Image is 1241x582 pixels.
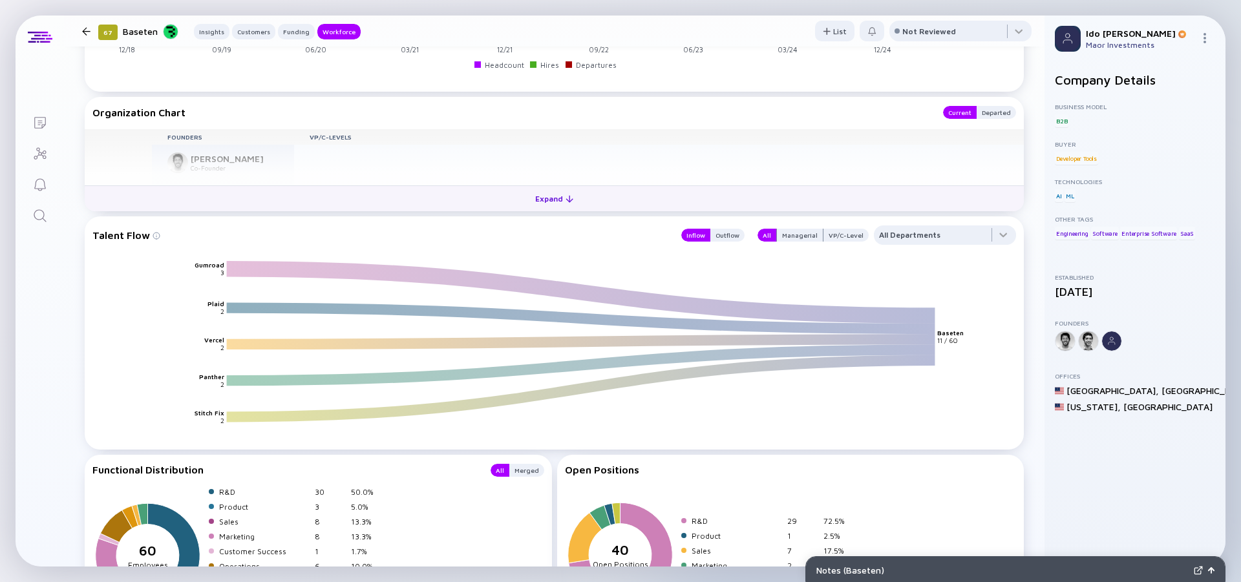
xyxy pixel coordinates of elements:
div: AI [1055,189,1063,202]
button: Managerial [776,229,823,242]
button: Customers [232,24,275,39]
div: Buyer [1055,140,1215,148]
div: 1 [787,531,818,541]
text: Gumroad [195,261,224,269]
text: 3 [220,269,224,276]
text: Stitch Fix [195,409,224,417]
div: Developer Tools [1055,152,1098,165]
div: Technologies [1055,178,1215,185]
div: [DATE] [1055,285,1215,298]
div: R&D [692,516,782,526]
div: 13.3% [351,517,382,526]
div: 5.0% [351,502,382,512]
div: [US_STATE] , [1066,401,1121,412]
div: Managerial [777,229,823,242]
div: Workforce [317,25,361,38]
div: 50.0% [351,487,382,497]
div: Funding [278,25,315,38]
img: Profile Picture [1055,26,1081,52]
div: Operations [219,561,310,571]
div: Founders [1055,319,1215,327]
div: Other Tags [1055,215,1215,223]
div: Customers [232,25,275,38]
button: Outflow [710,229,745,242]
button: Departed [977,106,1016,119]
a: Reminders [16,168,64,199]
div: Customer Success [219,546,310,556]
tspan: 09/22 [589,45,609,54]
button: Workforce [317,24,361,39]
text: Vercel [204,336,224,344]
img: United States Flag [1055,386,1064,395]
button: All [491,464,509,477]
text: Plaid [207,300,224,307]
div: B2B [1055,114,1068,127]
tspan: 06/23 [683,45,703,54]
div: Talent Flow [92,225,668,245]
div: Offices [1055,372,1215,380]
div: 2 [787,561,818,570]
text: 2 [220,417,224,424]
div: Marketing [219,532,310,541]
div: 6 [315,561,346,571]
img: Open Notes [1208,567,1214,574]
img: Menu [1200,33,1210,43]
text: 2 [220,307,224,315]
button: Insights [194,24,229,39]
div: Marketing [692,561,782,570]
img: Expand Notes [1194,566,1203,575]
tspan: Employees [128,560,168,570]
div: 13.3% [351,532,382,541]
div: Baseten [123,23,178,39]
a: Search [16,199,64,230]
div: Insights [194,25,229,38]
text: Panther [199,373,224,380]
a: Lists [16,106,64,137]
button: Merged [509,464,544,477]
div: Product [219,502,310,512]
div: 8 [315,532,346,541]
div: 10.0% [351,561,382,571]
tspan: 06/20 [305,45,326,54]
h2: Company Details [1055,72,1215,87]
div: 2.5% [823,531,854,541]
div: Ido [PERSON_NAME] [1086,28,1194,39]
img: United States Flag [1055,402,1064,411]
div: Open Positions [565,464,1017,475]
div: VP/C-Level [823,229,869,242]
div: [GEOGRAPHIC_DATA] , [1066,385,1159,396]
div: 8 [315,517,346,526]
text: Baseten [939,329,966,337]
tspan: 12/24 [874,45,891,54]
tspan: 03/24 [778,45,798,54]
div: 1 [315,546,346,556]
div: Expand [527,189,581,209]
text: 2 [220,380,224,388]
tspan: Open Positions [592,559,648,569]
div: R&D [219,487,310,497]
div: Functional Distribution [92,464,478,477]
div: [GEOGRAPHIC_DATA] [1123,401,1213,412]
button: All [758,229,776,242]
div: Engineering [1055,227,1090,240]
div: 1.7% [351,546,382,556]
div: Organization Chart [92,106,930,119]
div: 30 [315,487,346,497]
div: 3 [315,502,346,512]
div: 29 [787,516,818,526]
tspan: 03/21 [401,45,419,54]
div: SaaS [1179,227,1195,240]
div: 72.5% [823,516,854,526]
button: Inflow [681,229,710,242]
div: Current [943,106,977,119]
div: Sales [219,517,310,526]
div: Product [692,531,782,541]
button: List [815,21,854,41]
div: Notes ( Baseten ) [816,565,1189,576]
button: Expand [85,185,1024,211]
